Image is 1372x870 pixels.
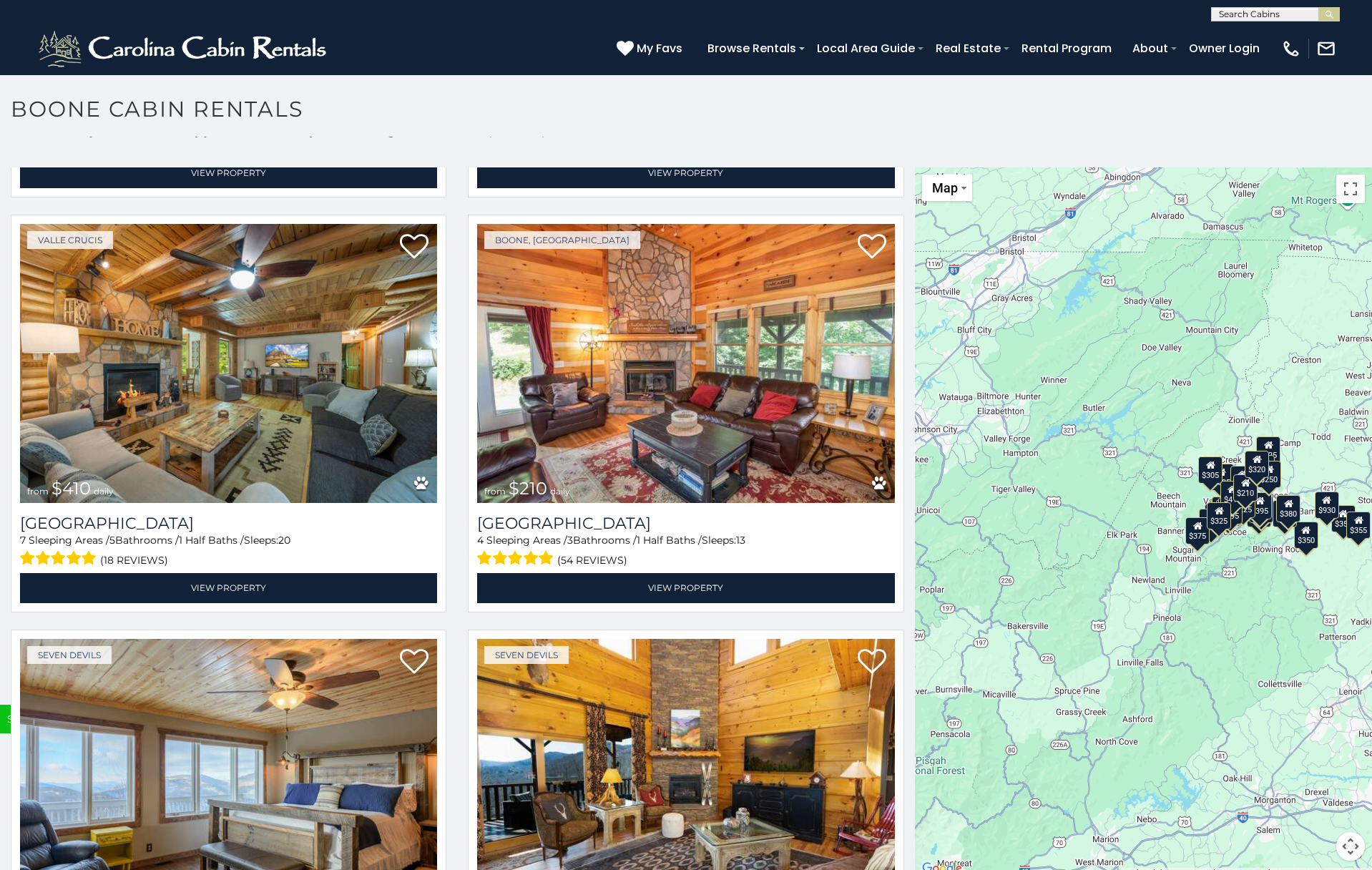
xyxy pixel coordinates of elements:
span: 4 [477,534,484,547]
a: My Favs [617,39,686,58]
a: View Property [477,158,894,187]
span: from [27,486,49,497]
div: $250 [1258,461,1282,488]
a: Boone, [GEOGRAPHIC_DATA] [484,231,640,249]
div: $210 [1233,474,1258,501]
a: Rental Program [1014,36,1119,61]
span: 1 Half Baths / [179,534,244,547]
span: (54 reviews) [557,551,627,570]
a: Browse Rentals [700,36,803,61]
div: $525 [1257,436,1281,463]
span: 7 [20,534,26,547]
a: [GEOGRAPHIC_DATA] [477,514,894,533]
span: daily [94,486,114,497]
a: Local Area Guide [810,36,922,61]
button: Toggle fullscreen view [1336,175,1365,203]
span: $410 [52,478,91,499]
div: Sleeping Areas / Bathrooms / Sleeps: [477,533,894,570]
a: Add to favorites [400,647,428,678]
div: $225 [1232,491,1256,518]
div: $315 [1247,499,1271,527]
div: $350 [1294,521,1318,548]
div: $410 [1220,481,1245,508]
a: Seven Devils [484,646,569,664]
a: View Property [20,158,437,187]
div: $375 [1186,517,1210,544]
a: Willow Valley View from $210 daily [477,224,894,504]
div: $930 [1315,491,1339,518]
div: $305 [1199,456,1223,483]
a: Owner Login [1182,36,1267,61]
h3: Mountainside Lodge [20,514,437,533]
span: 13 [736,534,745,547]
a: Mountainside Lodge from $410 daily [20,224,437,504]
span: from [484,486,506,497]
a: Add to favorites [400,233,428,263]
a: View Property [477,573,894,602]
span: 20 [278,534,290,547]
div: $675 [1250,495,1274,522]
img: phone-regular-white.png [1281,39,1301,59]
div: $695 [1273,499,1298,527]
div: $395 [1248,492,1273,519]
button: Change map style [922,175,972,201]
a: View Property [20,573,437,602]
h3: Willow Valley View [477,514,894,533]
div: $380 [1276,494,1300,522]
img: Mountainside Lodge [20,224,437,504]
span: My Favs [637,39,682,57]
a: Add to favorites [858,233,886,263]
div: $330 [1200,509,1224,536]
a: About [1125,36,1175,61]
div: $325 [1207,502,1232,529]
span: daily [550,486,570,497]
button: Map camera controls [1336,832,1365,861]
span: 1 Half Baths / [637,534,702,547]
span: 5 [109,534,115,547]
a: Real Estate [928,36,1008,61]
span: $210 [509,478,547,499]
img: mail-regular-white.png [1316,39,1336,59]
div: $355 [1347,511,1371,538]
div: $355 [1331,504,1356,532]
img: Willow Valley View [477,224,894,504]
img: White-1-2.png [36,27,333,70]
span: (18 reviews) [100,551,168,570]
div: Sleeping Areas / Bathrooms / Sleeps: [20,533,437,570]
span: 3 [567,534,573,547]
a: [GEOGRAPHIC_DATA] [20,514,437,533]
div: $565 [1230,466,1255,493]
a: Add to favorites [858,647,886,678]
a: Valle Crucis [27,231,113,249]
span: Map [932,180,958,195]
a: Seven Devils [27,646,112,664]
div: $320 [1245,450,1269,477]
